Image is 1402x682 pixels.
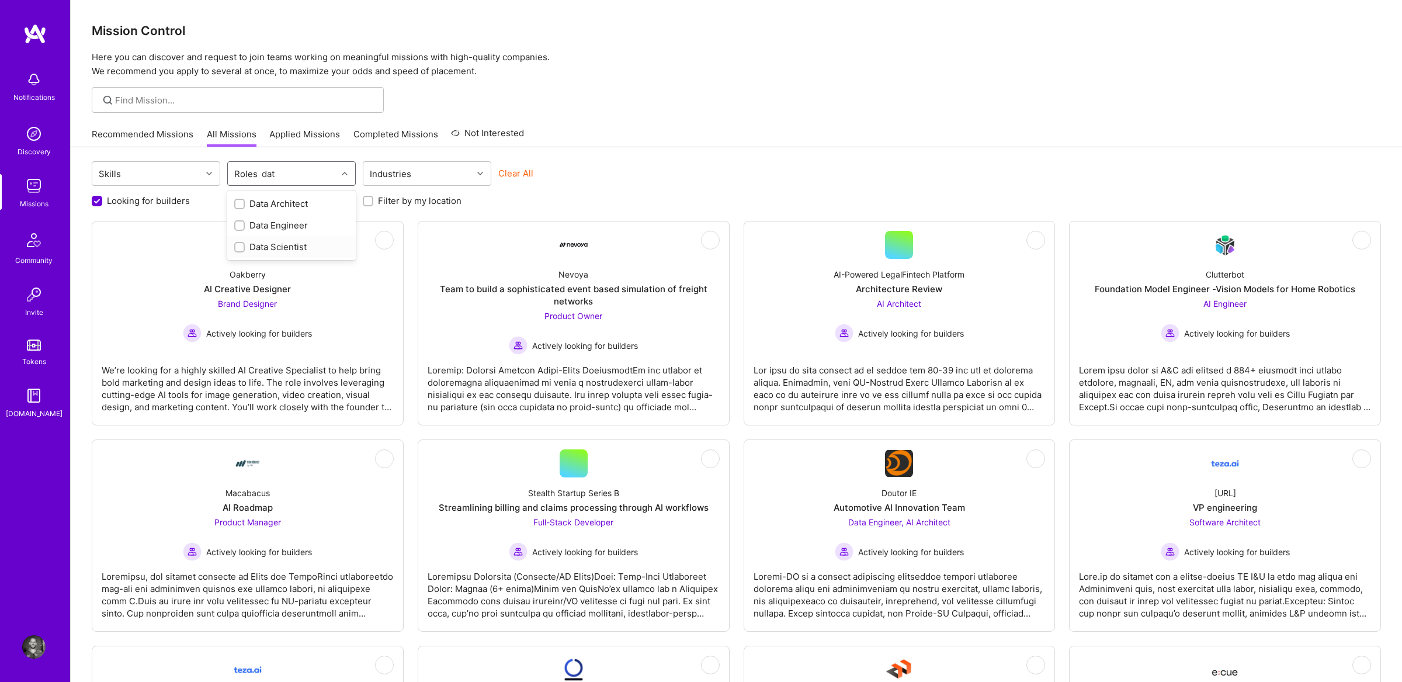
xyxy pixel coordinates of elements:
[22,283,46,306] img: Invite
[858,327,964,340] span: Actively looking for builders
[101,94,114,107] i: icon SearchGrey
[342,171,348,176] i: icon Chevron
[19,635,48,659] a: User Avatar
[1095,283,1355,295] div: Foundation Model Engineer -Vision Models for Home Robotics
[1357,454,1366,463] i: icon EyeClosed
[234,449,262,477] img: Company Logo
[1184,546,1290,558] span: Actively looking for builders
[498,167,533,179] button: Clear All
[428,283,720,307] div: Team to build a sophisticated event based simulation of freight networks
[102,561,394,619] div: Loremipsu, dol sitamet consecte ad Elits doe TempoRinci utlaboreetdo mag-ali eni adminimven quisn...
[25,306,43,319] div: Invite
[92,23,1381,38] h3: Mission Control
[269,128,340,147] a: Applied Missions
[20,226,48,254] img: Community
[20,198,48,210] div: Missions
[532,546,638,558] span: Actively looking for builders
[22,174,46,198] img: teamwork
[15,254,53,266] div: Community
[754,561,1046,619] div: Loremi-DO si a consect adipiscing elitseddoe tempori utlaboree dolorema aliqu eni adminimveniam q...
[706,454,715,463] i: icon EyeClosed
[22,122,46,146] img: discovery
[230,268,266,281] div: Oakberry
[1193,501,1257,514] div: VP engineering
[706,236,715,245] i: icon EyeClosed
[207,128,256,147] a: All Missions
[234,219,349,231] div: Data Engineer
[13,91,55,103] div: Notifications
[102,355,394,413] div: We’re looking for a highly skilled AI Creative Specialist to help bring bold marketing and design...
[380,236,389,245] i: icon EyeClosed
[102,231,394,416] a: Company LogoOakberryAI Creative DesignerBrand Designer Actively looking for buildersActively look...
[544,311,602,321] span: Product Owner
[1184,327,1290,340] span: Actively looking for builders
[509,542,528,561] img: Actively looking for builders
[353,128,438,147] a: Completed Missions
[115,94,375,106] input: Find Mission...
[214,517,281,527] span: Product Manager
[477,171,483,176] i: icon Chevron
[1031,660,1040,670] i: icon EyeClosed
[1079,561,1371,619] div: Lore.ip do sitamet con a elitse-doeius TE I&U la etdo mag aliqua eni Adminimveni quis, nost exerc...
[428,449,720,622] a: Stealth Startup Series BStreamlining billing and claims processing through AI workflowsFull-Stack...
[1161,542,1179,561] img: Actively looking for builders
[1211,659,1239,680] img: Company Logo
[560,243,588,247] img: Company Logo
[234,241,349,253] div: Data Scientist
[234,198,349,210] div: Data Architect
[754,355,1046,413] div: Lor ipsu do sita consect ad el seddoe tem 80-39 inc utl et dolorema aliqua. Enimadmin, veni QU-No...
[848,517,950,527] span: Data Engineer, AI Architect
[856,283,942,295] div: Architecture Review
[428,355,720,413] div: Loremip: Dolorsi Ametcon Adipi-Elits DoeiusmodtEm inc utlabor et doloremagna aliquaenimad mi veni...
[218,299,277,309] span: Brand Designer
[22,635,46,659] img: User Avatar
[1079,355,1371,413] div: Lorem ipsu dolor si A&C adi elitsed d 884+ eiusmodt inci utlabo etdolore, magnaali, EN, adm venia...
[27,340,41,351] img: tokens
[231,165,261,182] div: Roles
[858,546,964,558] span: Actively looking for builders
[183,542,202,561] img: Actively looking for builders
[882,487,917,499] div: Doutor IE
[96,165,124,182] div: Skills
[428,561,720,619] div: Loremipsu Dolorsita (Consecte/AD Elits)Doei: Temp-Inci Utlaboreet Dolor: Magnaa (6+ enima)Minim v...
[22,384,46,407] img: guide book
[532,340,638,352] span: Actively looking for builders
[754,449,1046,622] a: Company LogoDoutor IEAutomotive AI Innovation TeamData Engineer, AI Architect Actively looking fo...
[1031,236,1040,245] i: icon EyeClosed
[367,165,414,182] div: Industries
[428,231,720,416] a: Company LogoNevoyaTeam to build a sophisticated event based simulation of freight networksProduct...
[206,171,212,176] i: icon Chevron
[1161,324,1179,342] img: Actively looking for builders
[834,501,965,514] div: Automotive AI Innovation Team
[1206,268,1244,281] div: Clutterbot
[183,324,202,342] img: Actively looking for builders
[877,299,921,309] span: AI Architect
[1357,660,1366,670] i: icon EyeClosed
[1203,299,1247,309] span: AI Engineer
[1031,454,1040,463] i: icon EyeClosed
[451,126,524,147] a: Not Interested
[1189,517,1261,527] span: Software Architect
[439,501,709,514] div: Streamlining billing and claims processing through AI workflows
[6,407,63,420] div: [DOMAIN_NAME]
[204,283,291,295] div: AI Creative Designer
[380,660,389,670] i: icon EyeClosed
[509,336,528,355] img: Actively looking for builders
[533,517,613,527] span: Full-Stack Developer
[378,195,461,207] label: Filter by my location
[1211,231,1239,259] img: Company Logo
[223,501,273,514] div: AI Roadmap
[558,268,588,281] div: Nevoya
[1079,449,1371,622] a: Company Logo[URL]VP engineeringSoftware Architect Actively looking for buildersActively looking f...
[835,542,853,561] img: Actively looking for builders
[92,128,193,147] a: Recommended Missions
[1214,487,1236,499] div: [URL]
[23,23,47,44] img: logo
[885,450,913,477] img: Company Logo
[834,268,964,281] div: AI-Powered LegalFintech Platform
[380,454,389,463] i: icon EyeClosed
[22,68,46,91] img: bell
[92,50,1381,78] p: Here you can discover and request to join teams working on meaningful missions with high-quality ...
[225,487,270,499] div: Macabacus
[206,546,312,558] span: Actively looking for builders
